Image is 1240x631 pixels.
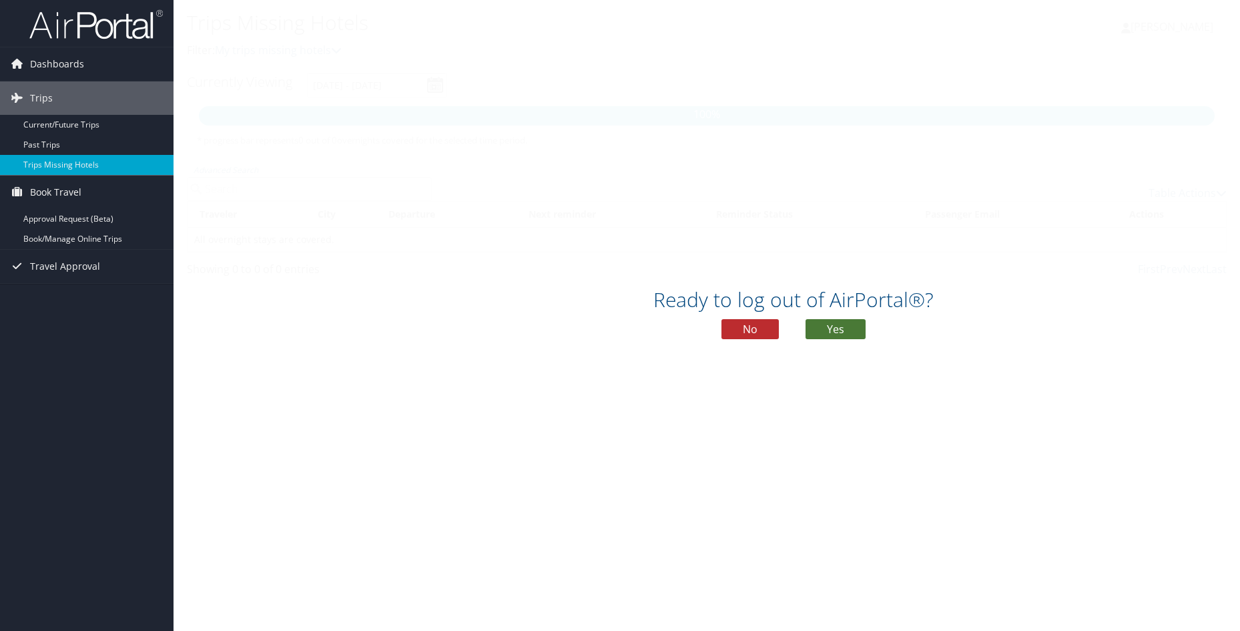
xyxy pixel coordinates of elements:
[30,250,100,283] span: Travel Approval
[30,47,84,81] span: Dashboards
[30,176,81,209] span: Book Travel
[806,319,866,339] button: Yes
[29,9,163,40] img: airportal-logo.png
[721,319,779,339] button: No
[30,81,53,115] span: Trips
